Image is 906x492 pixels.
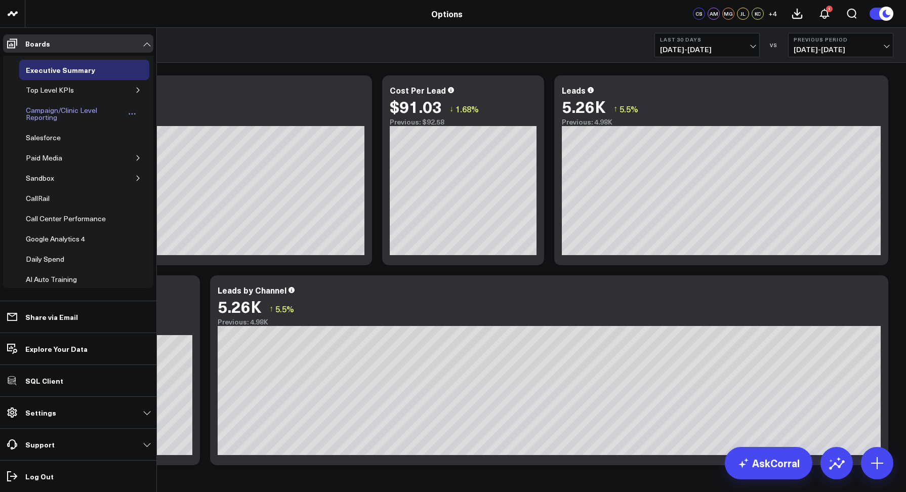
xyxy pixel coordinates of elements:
a: Paid MediaOpen board menu [19,148,84,168]
button: Last 30 Days[DATE]-[DATE] [654,33,760,57]
span: 5.5% [275,303,294,314]
button: Previous Period[DATE]-[DATE] [788,33,893,57]
span: + 4 [768,10,777,17]
button: Open board menu [125,110,139,118]
div: AI Auto Training [23,273,79,285]
span: ↓ [449,102,454,115]
div: 1 [826,6,833,12]
div: Salesforce [23,132,63,144]
div: Leads [562,85,586,96]
div: Call Center Performance [23,213,108,225]
div: Paid Media [23,152,65,164]
div: Top Level KPIs [23,84,76,96]
p: SQL Client [25,377,63,385]
a: Executive SummaryOpen board menu [19,60,117,80]
p: Log Out [25,472,54,480]
div: Executive Summary [23,64,98,76]
span: 5.5% [620,103,638,114]
a: SalesforceOpen board menu [19,128,83,148]
div: Cost Per Lead [390,85,446,96]
a: AI Auto TrainingOpen board menu [19,269,99,290]
a: SQL Client [3,372,153,390]
div: $91.03 [390,97,442,115]
a: Daily SpendOpen board menu [19,249,86,269]
a: Top Level KPIsOpen board menu [19,80,96,100]
div: 5.26K [218,297,262,315]
div: Sandbox [23,172,57,184]
div: CS [693,8,705,20]
a: Google Analytics 4Open board menu [19,229,107,249]
p: Share via Email [25,313,78,321]
div: Previous: 4.98K [218,318,881,326]
div: CallRail [23,192,52,204]
p: Support [25,440,55,448]
div: MG [722,8,734,20]
div: 5.26K [562,97,606,115]
a: Campaign/Clinic Level ReportingOpen board menu [19,100,143,128]
a: Call Center PerformanceOpen board menu [19,209,128,229]
span: ↑ [613,102,617,115]
span: ↑ [269,302,273,315]
div: KC [752,8,764,20]
div: Previous: $461.25K [46,118,364,126]
div: Previous: 4.98K [562,118,881,126]
span: [DATE] - [DATE] [660,46,754,54]
div: JL [737,8,749,20]
a: Options [431,8,463,19]
div: Campaign/Clinic Level Reporting [23,104,125,124]
span: 1.68% [456,103,479,114]
a: CallRailOpen board menu [19,188,71,209]
a: SandboxOpen board menu [19,168,76,188]
b: Last 30 Days [660,36,754,43]
div: AM [708,8,720,20]
span: [DATE] - [DATE] [794,46,888,54]
b: Previous Period [794,36,888,43]
p: Settings [25,408,56,417]
a: AskCorral [725,447,812,479]
div: Leads by Channel [218,284,286,296]
p: Boards [25,39,50,48]
div: Previous: $92.58 [390,118,537,126]
button: +4 [766,8,778,20]
div: Google Analytics 4 [23,233,88,245]
a: Log Out [3,467,153,485]
div: VS [765,42,783,48]
p: Explore Your Data [25,345,88,353]
div: Daily Spend [23,253,67,265]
